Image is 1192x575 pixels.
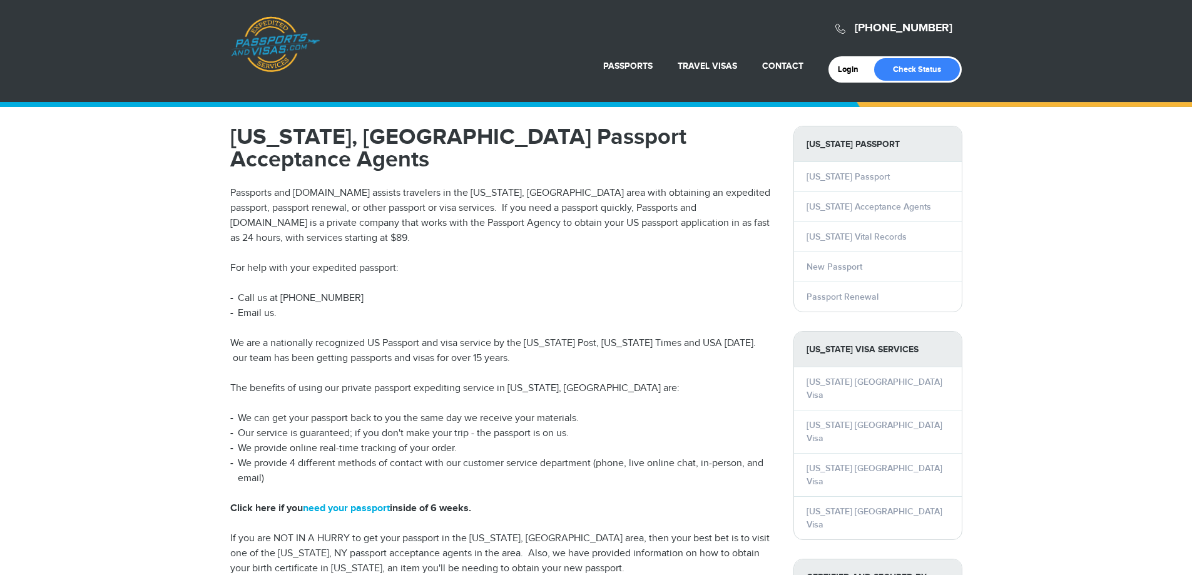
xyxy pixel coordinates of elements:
[855,21,952,35] a: [PHONE_NUMBER]
[807,201,931,212] a: [US_STATE] Acceptance Agents
[678,61,737,71] a: Travel Visas
[230,456,775,486] li: We provide 4 different methods of contact with our customer service department (phone, live onlin...
[762,61,803,71] a: Contact
[807,506,942,530] a: [US_STATE] [GEOGRAPHIC_DATA] Visa
[230,336,775,366] p: We are a nationally recognized US Passport and visa service by the [US_STATE] Post, [US_STATE] Ti...
[794,126,962,162] strong: [US_STATE] Passport
[230,502,471,514] strong: Click here if you inside of 6 weeks.
[807,232,907,242] a: [US_STATE] Vital Records
[603,61,653,71] a: Passports
[230,426,775,441] li: Our service is guaranteed; if you don't make your trip - the passport is on us.
[807,420,942,444] a: [US_STATE] [GEOGRAPHIC_DATA] Visa
[807,171,890,182] a: [US_STATE] Passport
[807,262,862,272] a: New Passport
[230,126,775,171] h1: [US_STATE], [GEOGRAPHIC_DATA] Passport Acceptance Agents
[807,463,942,487] a: [US_STATE] [GEOGRAPHIC_DATA] Visa
[230,381,775,396] p: The benefits of using our private passport expediting service in [US_STATE], [GEOGRAPHIC_DATA] are:
[230,306,775,321] li: Email us.
[874,58,960,81] a: Check Status
[230,441,775,456] li: We provide online real-time tracking of your order.
[231,16,320,73] a: Passports & [DOMAIN_NAME]
[230,261,775,276] p: For help with your expedited passport:
[230,291,775,306] li: Call us at [PHONE_NUMBER]
[230,186,775,246] p: Passports and [DOMAIN_NAME] assists travelers in the [US_STATE], [GEOGRAPHIC_DATA] area with obta...
[807,292,879,302] a: Passport Renewal
[838,64,867,74] a: Login
[807,377,942,400] a: [US_STATE] [GEOGRAPHIC_DATA] Visa
[794,332,962,367] strong: [US_STATE] Visa Services
[230,411,775,426] li: We can get your passport back to you the same day we receive your materials.
[303,502,390,514] a: need your passport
